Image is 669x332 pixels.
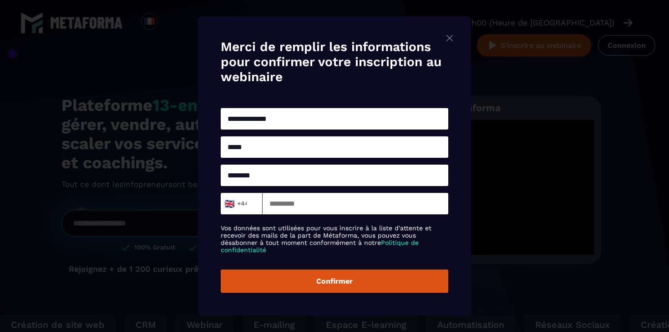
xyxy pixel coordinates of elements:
[221,239,419,254] a: Politique de confidentialité
[223,197,235,210] span: 🇬🇧
[227,197,246,210] span: +44
[221,193,263,214] div: Search for option
[248,197,254,211] input: Search for option
[221,39,448,84] h4: Merci de remplir les informations pour confirmer votre inscription au webinaire
[444,32,455,44] img: close
[221,224,448,254] label: Vos données sont utilisées pour vous inscrire à la liste d'attente et recevoir des mails de la pa...
[221,270,448,293] button: Confirmer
